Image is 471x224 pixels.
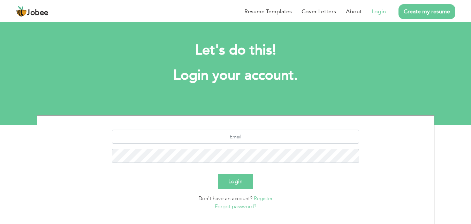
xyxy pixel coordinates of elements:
[398,4,455,19] a: Create my resume
[372,7,386,16] a: Login
[47,41,424,59] h2: Let's do this!
[198,195,252,202] span: Don't have an account?
[244,7,292,16] a: Resume Templates
[16,6,27,17] img: jobee.io
[112,130,359,144] input: Email
[47,66,424,85] h1: Login your account.
[218,174,253,189] button: Login
[302,7,336,16] a: Cover Letters
[16,6,48,17] a: Jobee
[215,203,256,210] a: Forgot password?
[254,195,273,202] a: Register
[27,9,48,17] span: Jobee
[346,7,362,16] a: About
